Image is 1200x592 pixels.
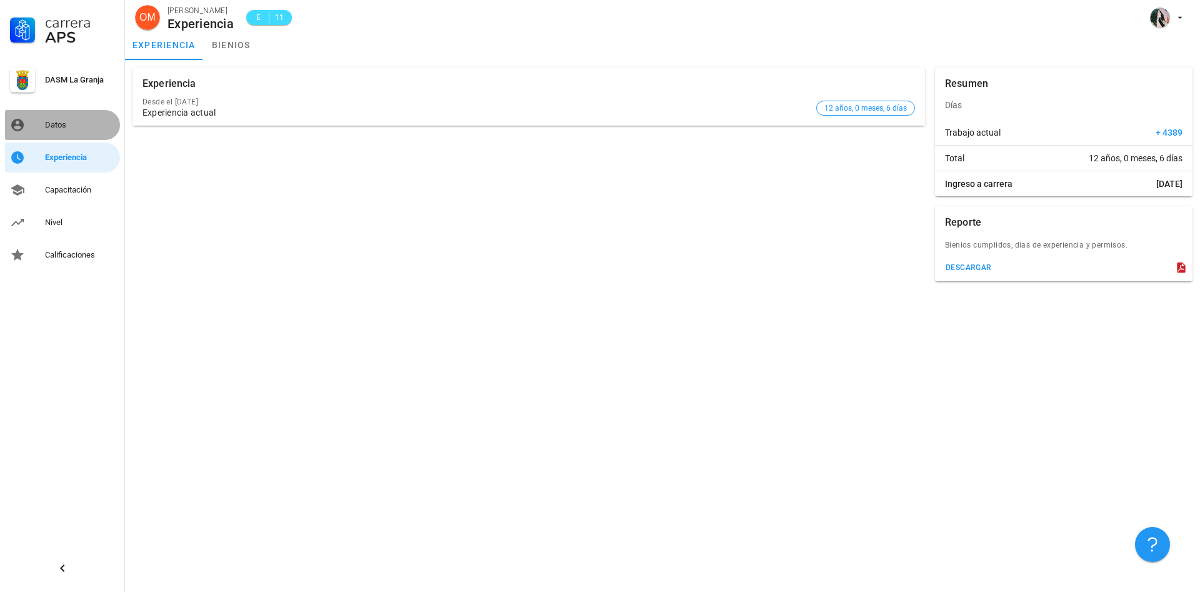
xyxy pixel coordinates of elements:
div: [PERSON_NAME] [167,4,234,17]
div: Experiencia [167,17,234,31]
div: Experiencia actual [142,108,811,118]
div: DASM La Granja [45,75,115,85]
div: Datos [45,120,115,130]
span: E [254,11,264,24]
a: Calificaciones [5,240,120,270]
span: [DATE] [1156,178,1182,190]
div: Nivel [45,218,115,228]
div: Reporte [945,206,981,239]
span: Total [945,152,964,164]
div: avatar [1150,8,1170,28]
div: Capacitación [45,185,115,195]
span: 12 años, 0 meses, 6 días [1089,152,1182,164]
div: Experiencia [45,153,115,163]
a: Nivel [5,208,120,238]
span: Ingreso a carrera [945,178,1012,190]
div: Bienios cumplidos, dias de experiencia y permisos. [935,239,1192,259]
div: Desde el [DATE] [142,98,811,106]
div: Experiencia [142,68,196,100]
div: Calificaciones [45,250,115,260]
button: descargar [940,259,997,276]
div: Carrera [45,15,115,30]
div: APS [45,30,115,45]
a: experiencia [125,30,203,60]
a: Experiencia [5,143,120,173]
a: Datos [5,110,120,140]
span: Trabajo actual [945,126,1001,139]
a: Capacitación [5,175,120,205]
span: 12 años, 0 meses, 6 días [824,101,907,115]
span: + 4389 [1156,126,1182,139]
div: Días [935,90,1192,120]
span: 11 [274,11,284,24]
div: descargar [945,263,992,272]
span: OM [139,5,156,30]
a: bienios [203,30,259,60]
div: avatar [135,5,160,30]
div: Resumen [945,68,988,100]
